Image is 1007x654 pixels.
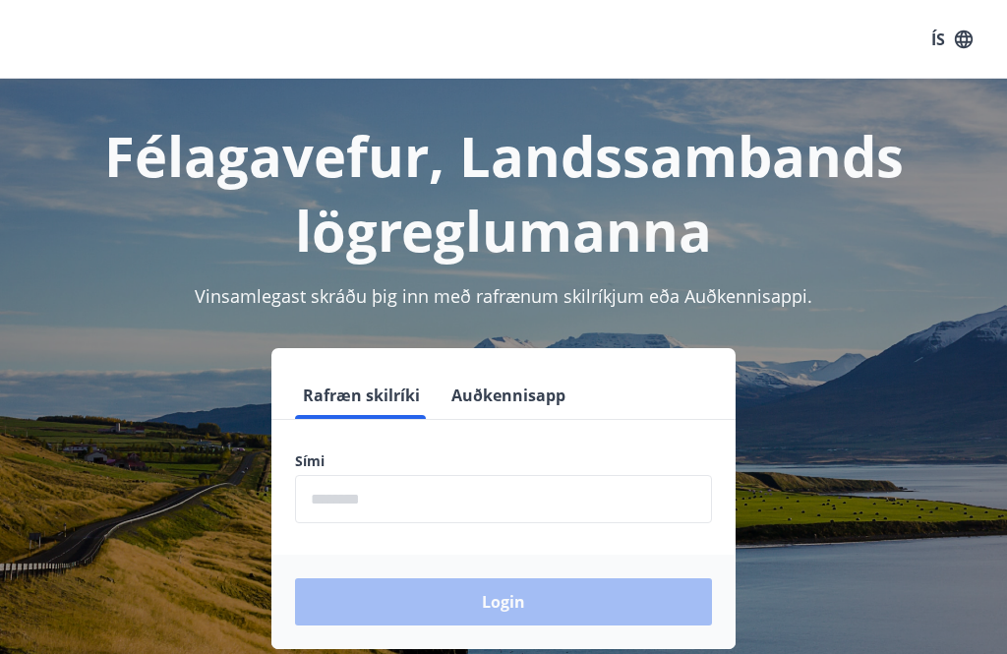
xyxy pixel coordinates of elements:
[195,284,812,308] span: Vinsamlegast skráðu þig inn með rafrænum skilríkjum eða Auðkennisappi.
[444,372,573,419] button: Auðkennisapp
[295,451,712,471] label: Sími
[920,22,983,57] button: ÍS
[24,118,983,268] h1: Félagavefur, Landssambands lögreglumanna
[295,372,428,419] button: Rafræn skilríki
